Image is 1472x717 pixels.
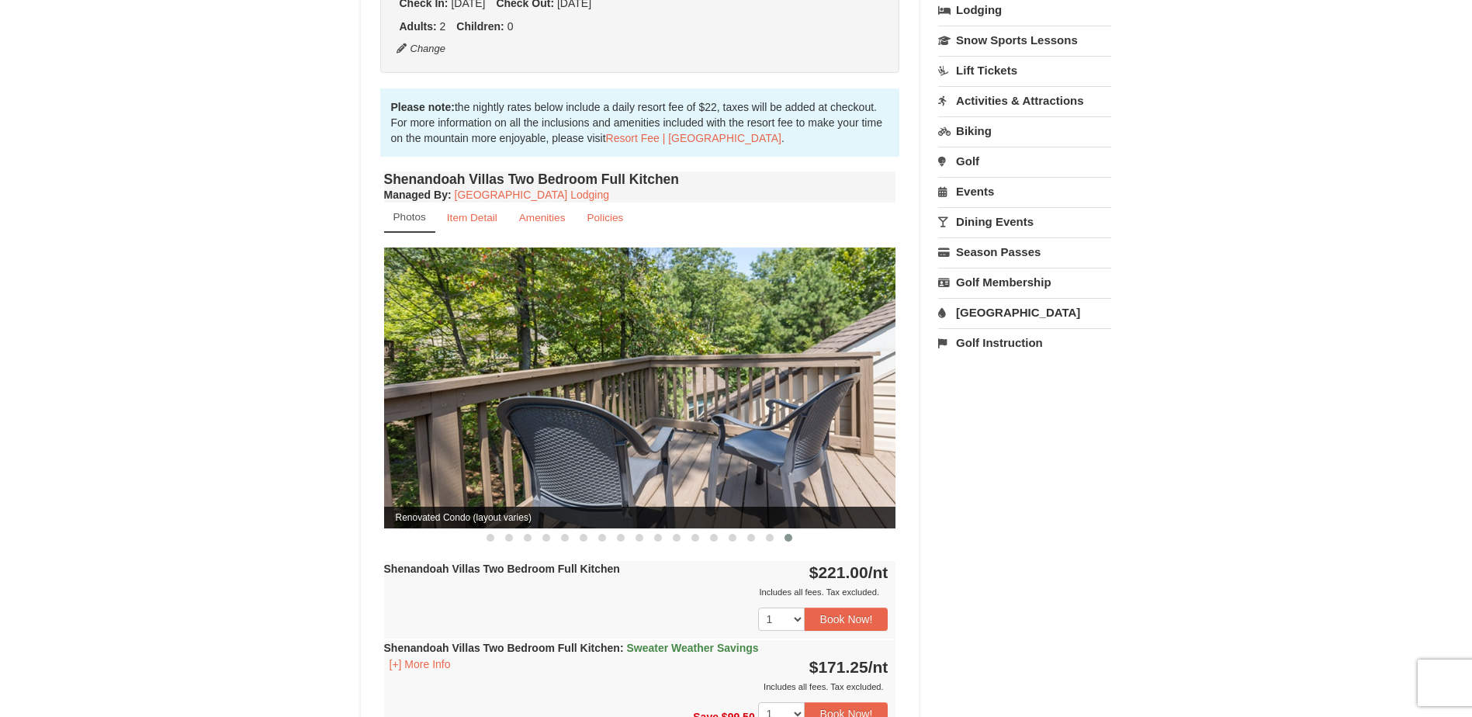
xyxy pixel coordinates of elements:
strong: Shenandoah Villas Two Bedroom Full Kitchen [384,642,759,654]
a: Golf Instruction [938,328,1111,357]
div: Includes all fees. Tax excluded. [384,584,888,600]
span: /nt [868,563,888,581]
a: Biking [938,116,1111,145]
a: Snow Sports Lessons [938,26,1111,54]
span: $171.25 [809,658,868,676]
button: Change [396,40,447,57]
small: Photos [393,211,426,223]
button: [+] More Info [384,656,456,673]
strong: Shenandoah Villas Two Bedroom Full Kitchen [384,563,620,575]
div: the nightly rates below include a daily resort fee of $22, taxes will be added at checkout. For m... [380,88,900,157]
a: Policies [577,203,633,233]
h4: Shenandoah Villas Two Bedroom Full Kitchen [384,171,896,187]
a: Golf Membership [938,268,1111,296]
span: 0 [507,20,514,33]
a: Amenities [509,203,576,233]
small: Policies [587,212,623,223]
a: Lift Tickets [938,56,1111,85]
strong: Children: [456,20,504,33]
a: Season Passes [938,237,1111,266]
img: Renovated Condo (layout varies) [384,248,896,528]
strong: Please note: [391,101,455,113]
span: : [620,642,624,654]
span: Renovated Condo (layout varies) [384,507,896,528]
a: Golf [938,147,1111,175]
a: [GEOGRAPHIC_DATA] [938,298,1111,327]
span: Managed By [384,189,448,201]
span: Sweater Weather Savings [626,642,758,654]
strong: : [384,189,452,201]
a: Photos [384,203,435,233]
a: [GEOGRAPHIC_DATA] Lodging [455,189,609,201]
a: Dining Events [938,207,1111,236]
span: 2 [440,20,446,33]
div: Includes all fees. Tax excluded. [384,679,888,694]
strong: $221.00 [809,563,888,581]
span: /nt [868,658,888,676]
small: Amenities [519,212,566,223]
a: Item Detail [437,203,507,233]
a: Events [938,177,1111,206]
button: Book Now! [805,608,888,631]
strong: Adults: [400,20,437,33]
small: Item Detail [447,212,497,223]
a: Resort Fee | [GEOGRAPHIC_DATA] [606,132,781,144]
a: Activities & Attractions [938,86,1111,115]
